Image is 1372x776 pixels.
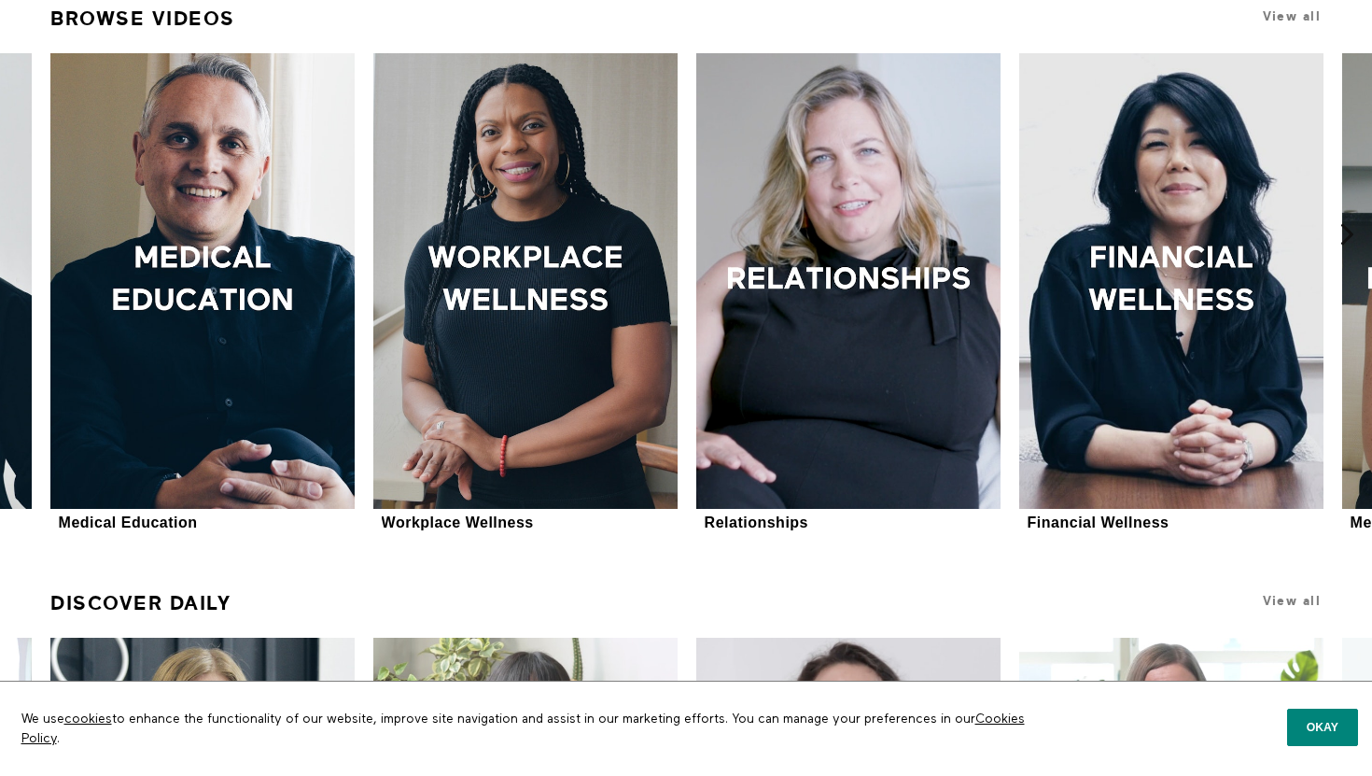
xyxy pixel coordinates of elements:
div: Medical Education [59,514,198,531]
a: RelationshipsRelationships [696,53,1000,534]
div: Relationships [705,514,808,531]
a: Workplace WellnessWorkplace Wellness [373,53,677,534]
a: Discover Daily [50,584,231,623]
a: Cookies Policy [21,713,1025,744]
p: We use to enhance the functionality of our website, improve site navigation and assist in our mar... [7,696,1077,762]
div: Financial Wellness [1028,514,1169,531]
a: Financial WellnessFinancial Wellness [1019,53,1323,534]
a: cookies [64,713,112,726]
button: Okay [1287,709,1358,746]
div: Workplace Wellness [382,514,534,531]
a: View all [1263,594,1321,608]
a: View all [1263,9,1321,23]
a: Medical EducationMedical Education [50,53,354,534]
